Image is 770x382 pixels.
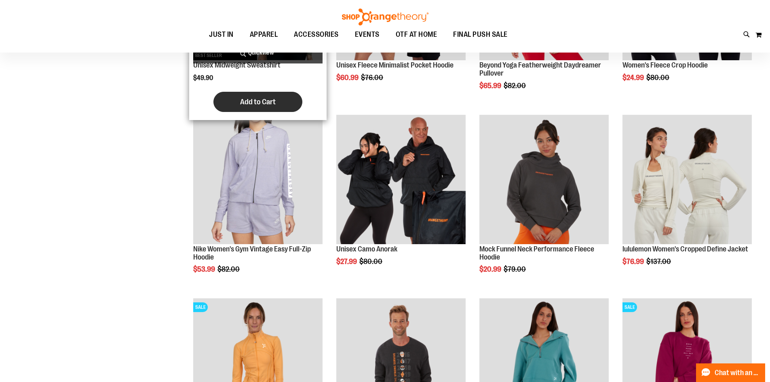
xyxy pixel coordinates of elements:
a: Unisex Fleece Minimalist Pocket Hoodie [336,61,454,69]
img: Product image for Mock Funnel Neck Performance Fleece Hoodie [479,115,609,244]
span: $76.00 [361,74,384,82]
div: product [189,111,327,294]
a: lululemon Women's Cropped Define Jacket [622,245,748,253]
span: $24.99 [622,74,645,82]
img: Shop Orangetheory [341,8,430,25]
img: Product image for Nike Gym Vintage Easy Full Zip Hoodie [193,115,323,244]
span: $76.99 [622,257,645,266]
a: Mock Funnel Neck Performance Fleece Hoodie [479,245,594,261]
span: Add to Cart [240,97,276,106]
span: $80.00 [646,74,671,82]
span: $27.99 [336,257,358,266]
div: product [332,111,470,286]
span: ACCESSORIES [294,25,339,44]
span: $80.00 [359,257,384,266]
span: APPAREL [250,25,278,44]
span: SALE [622,302,637,312]
button: Chat with an Expert [696,363,766,382]
a: ACCESSORIES [286,25,347,44]
a: Product image for lululemon Define Jacket Cropped [622,115,752,245]
span: EVENTS [355,25,380,44]
span: SALE [193,302,208,312]
span: OTF AT HOME [396,25,437,44]
span: $82.00 [217,265,241,273]
a: OTF AT HOME [388,25,445,44]
img: Product image for Unisex Camo Anorak [336,115,466,244]
span: $20.99 [479,265,502,273]
div: product [475,111,613,294]
img: Product image for lululemon Define Jacket Cropped [622,115,752,244]
a: Beyond Yoga Featherweight Daydreamer Pullover [479,61,601,77]
span: JUST IN [209,25,234,44]
span: FINAL PUSH SALE [453,25,508,44]
span: $82.00 [504,82,527,90]
span: $137.00 [646,257,672,266]
span: $60.99 [336,74,360,82]
button: Add to Cart [213,92,302,112]
a: Nike Women's Gym Vintage Easy Full-Zip Hoodie [193,245,311,261]
a: Product image for Unisex Camo Anorak [336,115,466,245]
a: APPAREL [242,25,286,44]
span: $49.90 [193,74,214,82]
a: JUST IN [201,25,242,44]
a: Quickview [193,42,323,63]
span: $65.99 [479,82,502,90]
a: FINAL PUSH SALE [445,25,516,44]
a: Women's Fleece Crop Hoodie [622,61,708,69]
a: Unisex Camo Anorak [336,245,397,253]
span: Chat with an Expert [715,369,760,377]
a: Product image for Mock Funnel Neck Performance Fleece Hoodie [479,115,609,245]
span: $79.00 [504,265,527,273]
span: $53.99 [193,265,216,273]
a: Unisex Midweight Sweatshirt [193,61,281,69]
div: product [618,111,756,286]
a: EVENTS [347,25,388,44]
a: Product image for Nike Gym Vintage Easy Full Zip Hoodie [193,115,323,245]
